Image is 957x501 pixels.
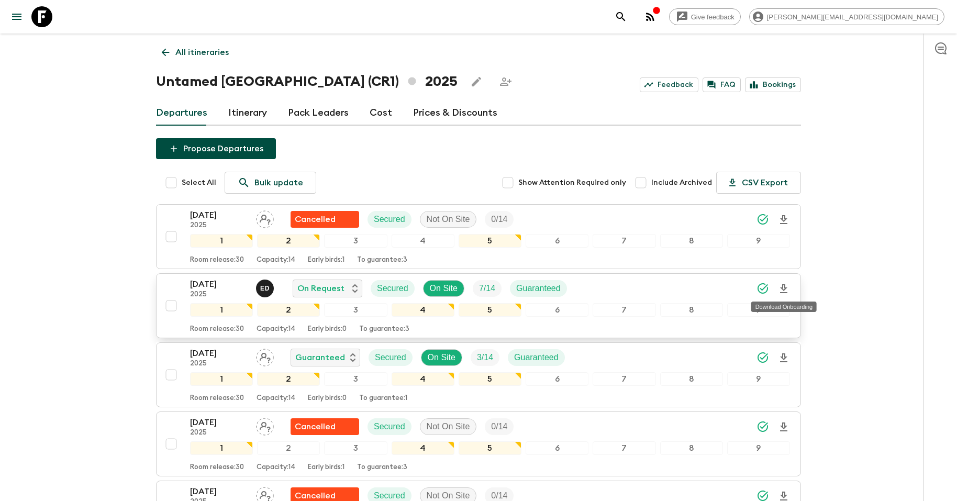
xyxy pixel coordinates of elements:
p: [DATE] [190,278,248,291]
div: 6 [526,441,588,455]
p: On Site [430,282,458,295]
div: 3 [324,234,387,248]
div: 3 [324,372,387,386]
span: Assign pack leader [256,421,274,429]
p: To guarantee: 3 [357,463,407,472]
div: 8 [660,234,723,248]
svg: Download Onboarding [777,283,790,295]
div: On Site [421,349,462,366]
p: 0 / 14 [491,213,507,226]
p: [DATE] [190,416,248,429]
a: Prices & Discounts [413,101,497,126]
div: Trip Fill [485,211,514,228]
h1: Untamed [GEOGRAPHIC_DATA] (CR1) 2025 [156,71,458,92]
a: Cost [370,101,392,126]
div: 1 [190,372,253,386]
p: Capacity: 14 [257,325,295,333]
div: Flash Pack cancellation [291,418,359,435]
button: menu [6,6,27,27]
div: Secured [368,211,411,228]
div: 4 [392,234,454,248]
div: 9 [727,372,790,386]
p: Early birds: 1 [308,256,344,264]
div: 4 [392,372,454,386]
div: On Site [423,280,464,297]
button: Propose Departures [156,138,276,159]
button: ED [256,280,276,297]
p: 0 / 14 [491,420,507,433]
p: Secured [374,420,405,433]
span: Share this itinerary [495,71,516,92]
div: Trip Fill [485,418,514,435]
div: 2 [257,372,320,386]
svg: Synced Successfully [756,282,769,295]
span: Select All [182,177,216,188]
p: 2025 [190,291,248,299]
a: Pack Leaders [288,101,349,126]
p: To guarantee: 3 [357,256,407,264]
p: 3 / 14 [477,351,493,364]
a: FAQ [703,77,741,92]
p: On Request [297,282,344,295]
div: 8 [660,303,723,317]
p: All itineraries [175,46,229,59]
span: Assign pack leader [256,214,274,222]
p: 7 / 14 [479,282,495,295]
p: To guarantee: 3 [359,325,409,333]
svg: Synced Successfully [756,213,769,226]
div: 2 [257,441,320,455]
span: Assign pack leader [256,490,274,498]
div: 9 [727,441,790,455]
svg: Download Onboarding [777,352,790,364]
div: 3 [324,441,387,455]
div: 8 [660,372,723,386]
p: [DATE] [190,209,248,221]
p: Cancelled [295,213,336,226]
div: 7 [593,372,655,386]
span: Give feedback [685,13,740,21]
p: 2025 [190,221,248,230]
div: 6 [526,234,588,248]
svg: Download Onboarding [777,421,790,433]
div: Not On Site [420,211,477,228]
p: Guaranteed [514,351,559,364]
div: Flash Pack cancellation [291,211,359,228]
div: Trip Fill [473,280,502,297]
a: Give feedback [669,8,741,25]
a: Bookings [745,77,801,92]
div: Trip Fill [471,349,499,366]
div: 6 [526,303,588,317]
div: 2 [257,303,320,317]
p: Early birds: 0 [308,394,347,403]
a: Feedback [640,77,698,92]
div: 4 [392,303,454,317]
a: Departures [156,101,207,126]
p: 2025 [190,429,248,437]
div: Not On Site [420,418,477,435]
svg: Synced Successfully [756,420,769,433]
div: 5 [459,441,521,455]
p: Room release: 30 [190,325,244,333]
p: Capacity: 14 [257,463,295,472]
div: 7 [593,303,655,317]
button: [DATE]2025Assign pack leaderGuaranteedSecuredOn SiteTrip FillGuaranteed123456789Room release:30Ca... [156,342,801,407]
p: 2025 [190,360,248,368]
div: 2 [257,234,320,248]
div: 7 [593,441,655,455]
svg: Download Onboarding [777,214,790,226]
a: All itineraries [156,42,235,63]
div: 8 [660,441,723,455]
p: Room release: 30 [190,463,244,472]
p: Early birds: 1 [308,463,344,472]
div: [PERSON_NAME][EMAIL_ADDRESS][DOMAIN_NAME] [749,8,944,25]
p: Early birds: 0 [308,325,347,333]
span: Show Attention Required only [518,177,626,188]
p: Guaranteed [295,351,345,364]
p: To guarantee: 1 [359,394,407,403]
p: Capacity: 14 [257,256,295,264]
button: Edit this itinerary [466,71,487,92]
span: Edwin Duarte Ríos [256,283,276,291]
p: [DATE] [190,347,248,360]
p: Not On Site [427,420,470,433]
div: Download Onboarding [751,302,817,312]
